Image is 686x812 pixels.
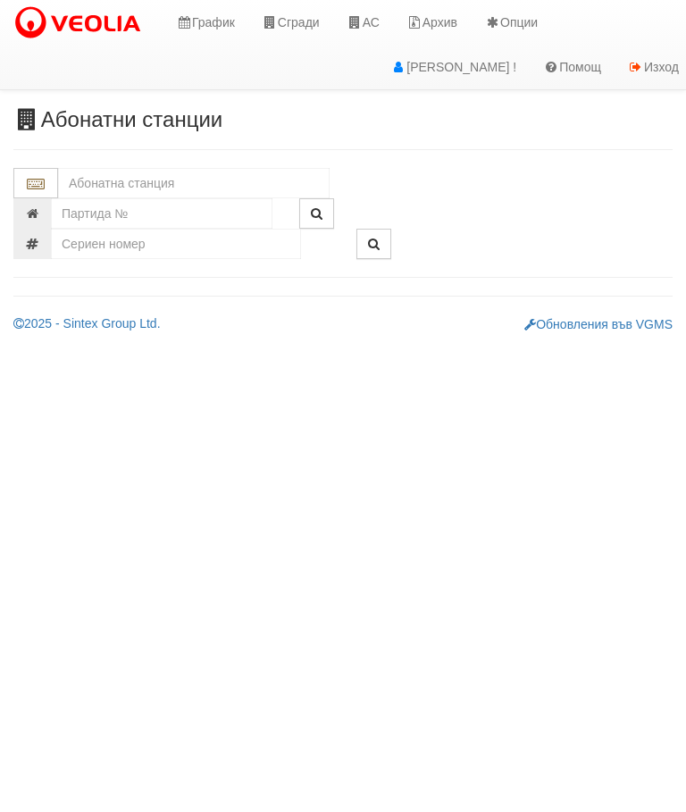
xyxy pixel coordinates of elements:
a: 2025 - Sintex Group Ltd. [13,316,161,331]
input: Партида № [51,198,272,229]
a: Обновления във VGMS [524,317,673,331]
a: Помощ [530,45,615,89]
img: VeoliaLogo.png [13,4,149,42]
input: Абонатна станция [58,168,330,198]
h3: Абонатни станции [13,108,673,131]
a: [PERSON_NAME] ! [377,45,530,89]
input: Сериен номер [51,229,301,259]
